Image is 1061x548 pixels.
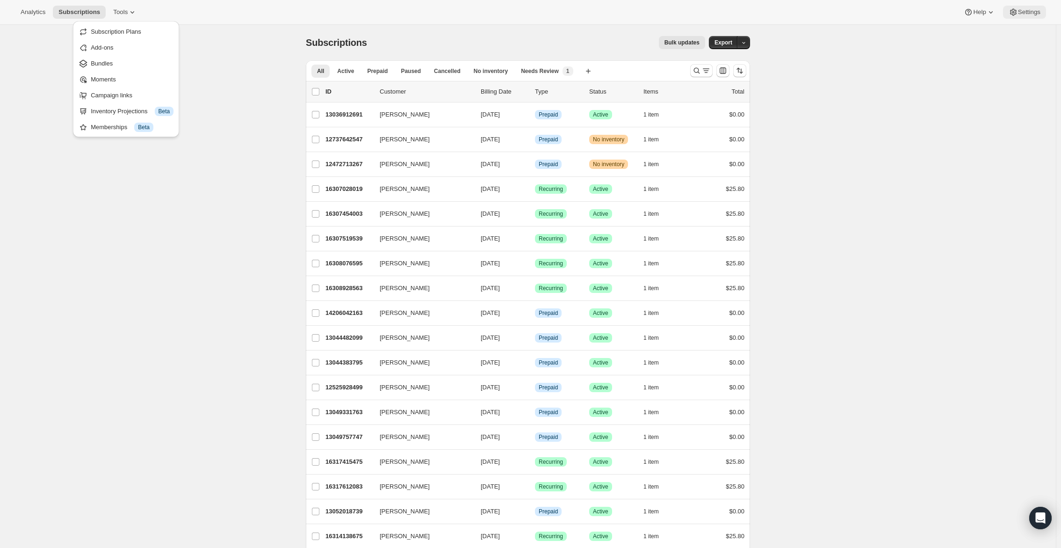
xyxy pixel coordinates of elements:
[729,384,744,391] span: $0.00
[367,67,388,75] span: Prepaid
[380,110,430,119] span: [PERSON_NAME]
[325,158,744,171] div: 12472713267[PERSON_NAME][DATE]InfoPrepaidWarningNo inventory1 item$0.00
[76,103,176,118] button: Inventory Projections
[726,533,744,540] span: $25.80
[325,160,372,169] p: 12472713267
[325,455,744,468] div: 16317415475[PERSON_NAME][DATE]SuccessRecurringSuccessActive1 item$25.80
[21,8,45,16] span: Analytics
[374,132,468,147] button: [PERSON_NAME]
[643,533,659,540] span: 1 item
[325,135,372,144] p: 12737642547
[643,505,669,518] button: 1 item
[481,136,500,143] span: [DATE]
[643,530,669,543] button: 1 item
[729,161,744,168] span: $0.00
[374,504,468,519] button: [PERSON_NAME]
[643,108,669,121] button: 1 item
[325,431,744,444] div: 13049757747[PERSON_NAME][DATE]InfoPrepaidSuccessActive1 item$0.00
[380,135,430,144] span: [PERSON_NAME]
[325,234,372,243] p: 16307519539
[91,76,115,83] span: Moments
[589,87,636,96] p: Status
[474,67,508,75] span: No inventory
[380,234,430,243] span: [PERSON_NAME]
[726,260,744,267] span: $25.80
[643,232,669,245] button: 1 item
[709,36,738,49] button: Export
[374,355,468,370] button: [PERSON_NAME]
[539,309,558,317] span: Prepaid
[325,232,744,245] div: 16307519539[PERSON_NAME][DATE]SuccessRecurringSuccessActive1 item$25.80
[659,36,705,49] button: Bulk updates
[325,257,744,270] div: 16308076595[PERSON_NAME][DATE]SuccessRecurringSuccessActive1 item$25.80
[539,185,563,193] span: Recurring
[91,60,113,67] span: Bundles
[593,508,608,515] span: Active
[374,157,468,172] button: [PERSON_NAME]
[593,384,608,391] span: Active
[729,111,744,118] span: $0.00
[593,285,608,292] span: Active
[380,184,430,194] span: [PERSON_NAME]
[726,483,744,490] span: $25.80
[306,37,367,48] span: Subscriptions
[539,409,558,416] span: Prepaid
[539,533,563,540] span: Recurring
[317,67,324,75] span: All
[1003,6,1046,19] button: Settings
[325,406,744,419] div: 13049331763[PERSON_NAME][DATE]InfoPrepaidSuccessActive1 item$0.00
[91,44,113,51] span: Add-ons
[481,458,500,465] span: [DATE]
[973,8,986,16] span: Help
[643,235,659,242] span: 1 item
[643,136,659,143] span: 1 item
[1018,8,1040,16] span: Settings
[643,133,669,146] button: 1 item
[380,482,430,491] span: [PERSON_NAME]
[643,207,669,220] button: 1 item
[481,285,500,292] span: [DATE]
[108,6,143,19] button: Tools
[91,123,173,132] div: Memberships
[481,533,500,540] span: [DATE]
[726,210,744,217] span: $25.80
[643,185,659,193] span: 1 item
[481,210,500,217] span: [DATE]
[380,209,430,219] span: [PERSON_NAME]
[643,483,659,490] span: 1 item
[593,483,608,490] span: Active
[539,136,558,143] span: Prepaid
[481,111,500,118] span: [DATE]
[325,87,744,96] div: IDCustomerBilling DateTypeStatusItemsTotal
[643,183,669,196] button: 1 item
[593,533,608,540] span: Active
[729,433,744,440] span: $0.00
[729,359,744,366] span: $0.00
[325,358,372,367] p: 13044383795
[380,284,430,293] span: [PERSON_NAME]
[539,260,563,267] span: Recurring
[434,67,461,75] span: Cancelled
[643,431,669,444] button: 1 item
[643,260,659,267] span: 1 item
[715,39,732,46] span: Export
[593,409,608,416] span: Active
[374,231,468,246] button: [PERSON_NAME]
[539,433,558,441] span: Prepaid
[539,359,558,366] span: Prepaid
[729,409,744,416] span: $0.00
[159,108,170,115] span: Beta
[76,88,176,102] button: Campaign links
[325,432,372,442] p: 13049757747
[566,67,570,75] span: 1
[581,65,596,78] button: Create new view
[593,260,608,267] span: Active
[325,209,372,219] p: 16307454003
[643,210,659,218] span: 1 item
[643,309,659,317] span: 1 item
[643,458,659,466] span: 1 item
[643,359,659,366] span: 1 item
[325,530,744,543] div: 16314138675[PERSON_NAME][DATE]SuccessRecurringSuccessActive1 item$25.80
[374,256,468,271] button: [PERSON_NAME]
[643,331,669,344] button: 1 item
